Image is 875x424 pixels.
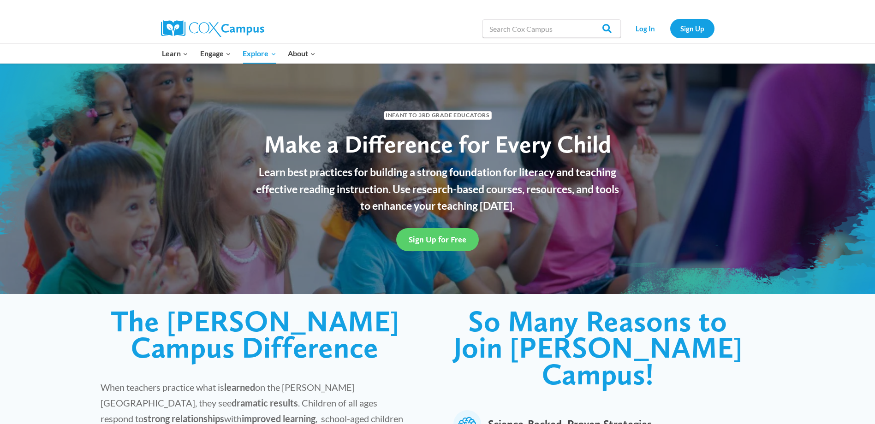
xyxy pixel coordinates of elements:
[251,164,625,214] p: Learn best practices for building a strong foundation for literacy and teaching effective reading...
[111,303,399,365] span: The [PERSON_NAME] Campus Difference
[396,228,479,251] a: Sign Up for Free
[670,19,714,38] a: Sign Up
[264,130,611,159] span: Make a Difference for Every Child
[409,235,466,244] span: Sign Up for Free
[143,413,224,424] strong: strong relationships
[384,111,492,120] span: Infant to 3rd Grade Educators
[453,303,743,392] span: So Many Reasons to Join [PERSON_NAME] Campus!
[162,47,188,59] span: Learn
[482,19,621,38] input: Search Cox Campus
[625,19,666,38] a: Log In
[625,19,714,38] nav: Secondary Navigation
[243,47,276,59] span: Explore
[224,382,255,393] strong: learned
[156,44,321,63] nav: Primary Navigation
[242,413,315,424] strong: improved learning
[232,397,298,408] strong: dramatic results
[288,47,315,59] span: About
[200,47,231,59] span: Engage
[161,20,264,37] img: Cox Campus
